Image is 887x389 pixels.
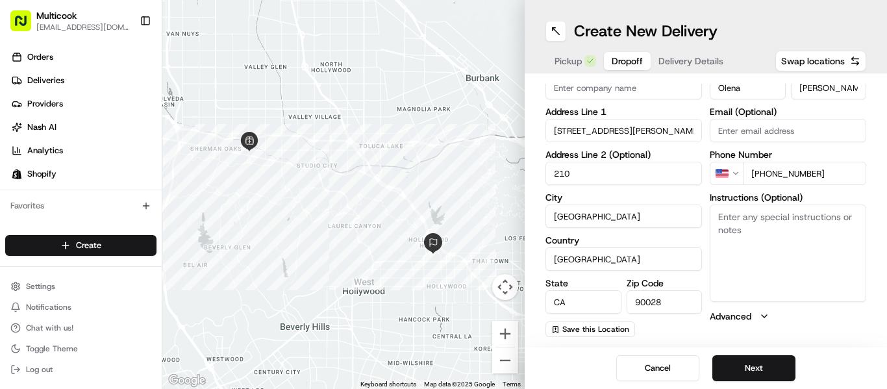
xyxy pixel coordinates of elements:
span: Save this Location [562,324,629,334]
button: Zoom out [492,347,518,373]
input: Apartment, suite, unit, etc. [545,162,702,185]
label: Instructions (Optional) [710,193,866,202]
button: Multicook[EMAIL_ADDRESS][DOMAIN_NAME] [5,5,134,36]
button: Toggle Theme [5,340,156,358]
span: Log out [26,364,53,375]
input: Enter address [545,119,702,142]
a: Deliveries [5,70,162,91]
button: Map camera controls [492,274,518,300]
img: 1736555255976-a54dd68f-1ca7-489b-9aae-adbdc363a1c4 [26,202,36,212]
input: Enter zip code [627,290,703,314]
span: Create [76,240,101,251]
span: Wisdom [PERSON_NAME] [40,236,138,247]
input: Clear [34,84,214,97]
label: City [545,193,702,202]
span: Wisdom [PERSON_NAME] [40,201,138,212]
span: Map data ©2025 Google [424,381,495,388]
label: Address Line 2 (Optional) [545,150,702,159]
a: Orders [5,47,162,68]
button: Notifications [5,298,156,316]
label: State [545,279,621,288]
span: Shopify [27,168,56,180]
span: Providers [27,98,63,110]
a: Analytics [5,140,162,161]
img: Google [166,372,208,389]
div: Favorites [5,195,156,216]
img: Wisdom Oko [13,189,34,214]
span: Deliveries [27,75,64,86]
label: Advanced [710,310,751,323]
button: See all [201,166,236,182]
a: Powered byPylon [92,292,157,303]
img: 8571987876998_91fb9ceb93ad5c398215_72.jpg [27,124,51,147]
span: Notifications [26,302,71,312]
span: Orders [27,51,53,63]
label: Zip Code [627,279,703,288]
h1: Create New Delivery [574,21,718,42]
a: Providers [5,94,162,114]
button: Cancel [616,355,699,381]
button: Swap locations [775,51,866,71]
a: Terms [503,381,521,388]
label: Country [545,236,702,245]
span: Dropoff [612,55,643,68]
img: Nash [13,13,39,39]
input: Enter email address [710,119,866,142]
img: Wisdom Oko [13,224,34,249]
div: Start new chat [58,124,213,137]
span: Toggle Theme [26,344,78,354]
span: Analytics [27,145,63,157]
p: Welcome 👋 [13,52,236,73]
label: Address Line 1 [545,107,702,116]
span: [DATE] [148,201,175,212]
span: Pylon [129,293,157,303]
button: Next [712,355,795,381]
img: Shopify logo [12,169,22,179]
button: Create [5,235,156,256]
label: Email (Optional) [710,107,866,116]
label: Phone Number [710,150,866,159]
input: Enter country [545,247,702,271]
div: Past conversations [13,169,83,179]
a: 📗Knowledge Base [8,285,105,308]
div: We're available if you need us! [58,137,179,147]
button: Settings [5,277,156,295]
button: Zoom in [492,321,518,347]
a: Nash AI [5,117,162,138]
button: Start new chat [221,128,236,144]
button: Advanced [710,310,866,323]
span: Swap locations [781,55,845,68]
button: Chat with us! [5,319,156,337]
input: Enter first name [710,76,786,99]
span: [DATE] [148,236,175,247]
button: Log out [5,360,156,379]
span: Settings [26,281,55,292]
a: 💻API Documentation [105,285,214,308]
span: Pickup [555,55,582,68]
a: Shopify [5,164,162,184]
input: Enter state [545,290,621,314]
button: Save this Location [545,321,635,337]
button: [EMAIL_ADDRESS][DOMAIN_NAME] [36,22,129,32]
input: Enter last name [791,76,867,99]
img: 1736555255976-a54dd68f-1ca7-489b-9aae-adbdc363a1c4 [26,237,36,247]
span: Chat with us! [26,323,73,333]
span: • [141,236,145,247]
span: • [141,201,145,212]
button: Multicook [36,9,77,22]
button: Keyboard shortcuts [360,380,416,389]
img: 1736555255976-a54dd68f-1ca7-489b-9aae-adbdc363a1c4 [13,124,36,147]
input: Enter city [545,205,702,228]
span: Delivery Details [658,55,723,68]
input: Enter company name [545,76,702,99]
a: Open this area in Google Maps (opens a new window) [166,372,208,389]
input: Enter phone number [743,162,866,185]
span: Nash AI [27,121,56,133]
